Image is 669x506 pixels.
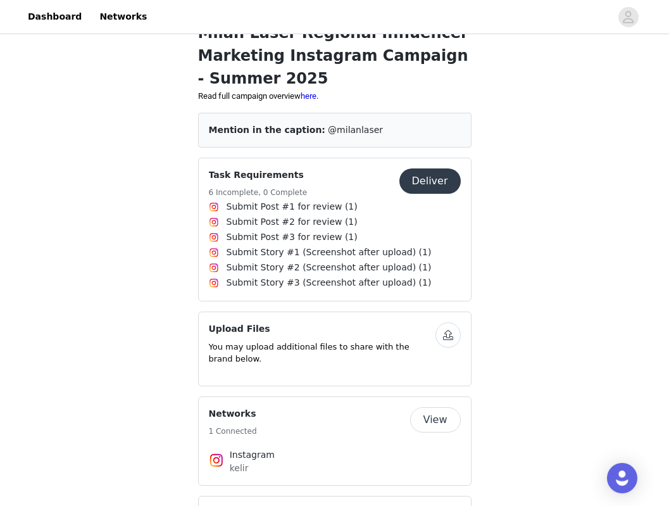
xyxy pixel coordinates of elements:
[230,462,440,475] p: kelir
[198,396,472,486] div: Networks
[227,246,432,259] span: Submit Story #1 (Screenshot after upload) (1)
[227,276,432,289] span: Submit Story #3 (Screenshot after upload) (1)
[209,232,219,243] img: Instagram Icon
[198,91,318,101] span: Read full campaign overview .
[209,125,325,135] span: Mention in the caption:
[227,261,432,274] span: Submit Story #2 (Screenshot after upload) (1)
[227,200,358,213] span: Submit Post #1 for review (1)
[622,7,634,27] div: avatar
[20,3,89,31] a: Dashboard
[209,322,435,336] h4: Upload Files
[92,3,154,31] a: Networks
[209,168,308,182] h4: Task Requirements
[227,215,358,229] span: Submit Post #2 for review (1)
[399,168,461,194] button: Deliver
[209,341,435,365] p: You may upload additional files to share with the brand below.
[209,263,219,273] img: Instagram Icon
[410,407,461,433] button: View
[209,426,257,437] h5: 1 Connected
[209,278,219,288] img: Instagram Icon
[230,448,440,462] h4: Instagram
[209,407,257,421] h4: Networks
[301,91,316,101] a: here
[209,202,219,212] img: Instagram Icon
[328,125,383,135] span: @milanlaser
[209,217,219,227] img: Instagram Icon
[607,463,637,493] div: Open Intercom Messenger
[198,22,472,90] h1: Milan Laser Regional Influencer Marketing Instagram Campaign - Summer 2025
[209,248,219,258] img: Instagram Icon
[227,231,358,244] span: Submit Post #3 for review (1)
[198,158,472,301] div: Task Requirements
[209,187,308,198] h5: 6 Incomplete, 0 Complete
[209,453,224,468] img: Instagram Icon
